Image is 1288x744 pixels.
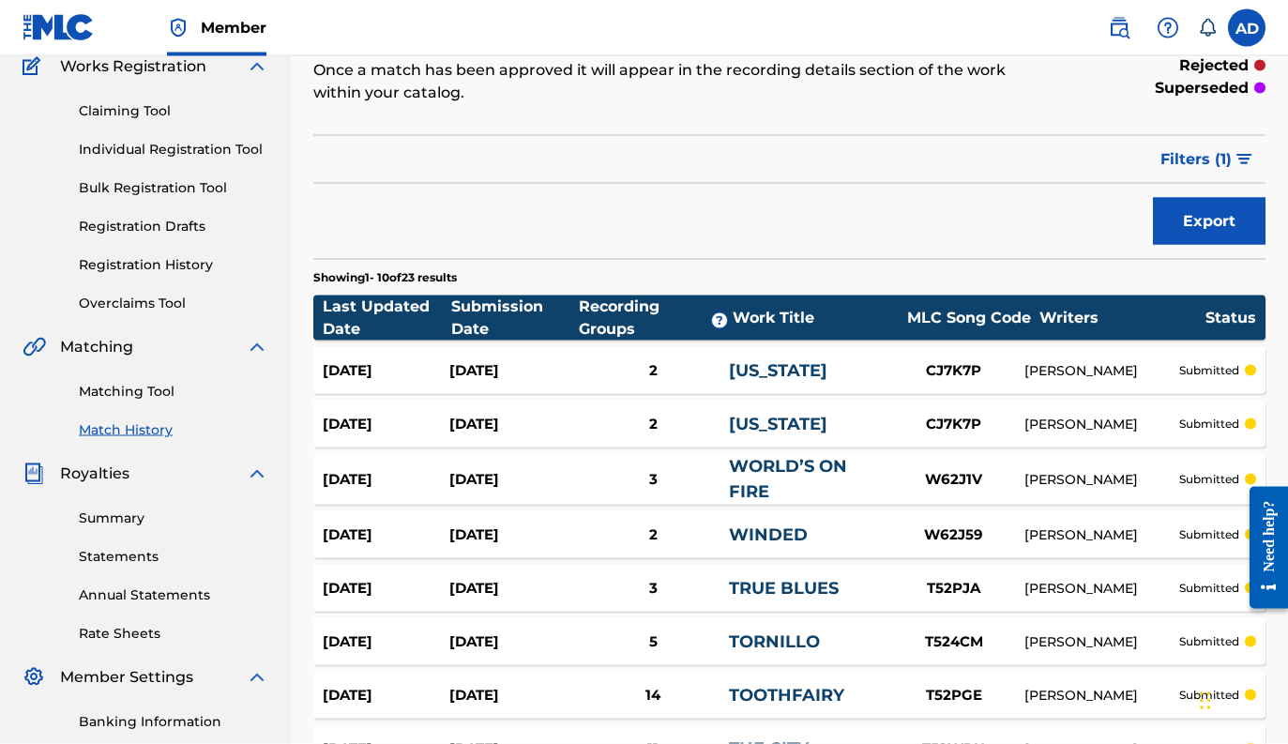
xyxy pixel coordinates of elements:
[1235,471,1288,626] iframe: Resource Center
[577,631,729,653] div: 5
[577,524,729,546] div: 2
[323,360,449,382] div: [DATE]
[79,547,268,567] a: Statements
[323,414,449,435] div: [DATE]
[1024,470,1179,490] div: [PERSON_NAME]
[79,509,268,528] a: Summary
[729,414,827,434] a: [US_STATE]
[884,524,1024,546] div: W62J59
[1179,687,1239,704] p: submitted
[1024,415,1179,434] div: [PERSON_NAME]
[79,420,268,440] a: Match History
[884,578,1024,600] div: T52PJA
[79,712,268,732] a: Banking Information
[577,414,729,435] div: 2
[899,307,1039,329] div: MLC Song Code
[1024,361,1179,381] div: [PERSON_NAME]
[729,685,844,706] a: TOOTHFAIRY
[1179,580,1239,597] p: submitted
[79,140,268,159] a: Individual Registration Tool
[79,178,268,198] a: Bulk Registration Tool
[79,624,268,644] a: Rate Sheets
[729,360,827,381] a: [US_STATE]
[577,360,729,382] div: 2
[323,685,449,706] div: [DATE]
[313,269,457,286] p: Showing 1 - 10 of 23 results
[1179,633,1239,650] p: submitted
[60,666,193,689] span: Member Settings
[323,524,449,546] div: [DATE]
[451,296,580,341] div: Submission Date
[23,14,95,41] img: MLC Logo
[449,524,576,546] div: [DATE]
[323,296,451,341] div: Last Updated Date
[1149,136,1265,183] button: Filters (1)
[79,255,268,275] a: Registration History
[577,578,729,600] div: 3
[577,685,729,706] div: 14
[1024,686,1179,706] div: [PERSON_NAME]
[1200,673,1211,729] div: Drag
[729,578,839,599] a: TRUE BLUES
[1194,654,1288,744] iframe: Chat Widget
[884,360,1024,382] div: CJ7K7P
[1108,17,1130,39] img: search
[246,666,268,689] img: expand
[884,631,1024,653] div: T524CM
[323,631,449,653] div: [DATE]
[579,296,733,341] div: Recording Groups
[1100,9,1138,47] a: Public Search
[23,463,45,485] img: Royalties
[323,578,449,600] div: [DATE]
[1236,154,1252,165] img: filter
[729,524,808,545] a: WINDED
[246,55,268,78] img: expand
[60,55,206,78] span: Works Registration
[79,101,268,121] a: Claiming Tool
[1153,198,1265,245] button: Export
[1024,579,1179,599] div: [PERSON_NAME]
[60,336,133,358] span: Matching
[23,666,45,689] img: Member Settings
[23,55,47,78] img: Works Registration
[1157,17,1179,39] img: help
[729,456,847,502] a: WORLD’S ON FIRE
[884,469,1024,491] div: W62J1V
[1179,471,1239,488] p: submitted
[449,578,576,600] div: [DATE]
[1024,525,1179,545] div: [PERSON_NAME]
[449,685,576,706] div: [DATE]
[449,469,576,491] div: [DATE]
[167,17,189,39] img: Top Rightsholder
[79,217,268,236] a: Registration Drafts
[449,360,576,382] div: [DATE]
[884,685,1024,706] div: T52PGE
[1198,19,1217,38] div: Notifications
[449,414,576,435] div: [DATE]
[60,463,129,485] span: Royalties
[1179,416,1239,433] p: submitted
[1039,307,1205,329] div: Writers
[1149,9,1187,47] div: Help
[712,313,727,328] span: ?
[323,469,449,491] div: [DATE]
[1024,632,1179,652] div: [PERSON_NAME]
[1160,148,1232,171] span: Filters ( 1 )
[1179,54,1249,77] p: rejected
[884,414,1024,435] div: CJ7K7P
[201,17,266,38] span: Member
[577,469,729,491] div: 3
[1228,9,1265,47] div: User Menu
[733,307,899,329] div: Work Title
[729,631,820,652] a: TORNILLO
[246,336,268,358] img: expand
[79,294,268,313] a: Overclaims Tool
[1205,307,1256,329] div: Status
[79,382,268,402] a: Matching Tool
[313,59,1047,104] p: Once a match has been approved it will appear in the recording details section of the work within...
[1179,526,1239,543] p: submitted
[1179,362,1239,379] p: submitted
